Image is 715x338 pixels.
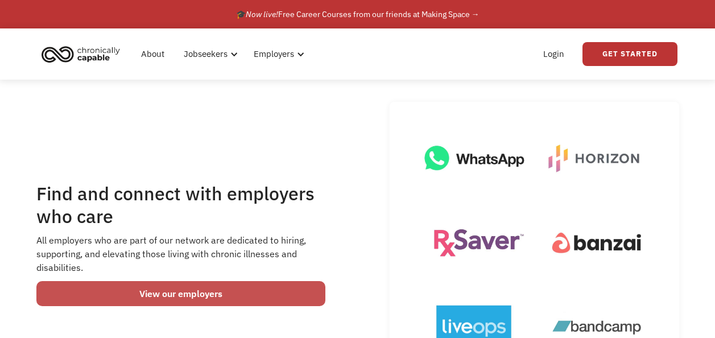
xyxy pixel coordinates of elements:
div: Jobseekers [177,36,241,72]
div: Jobseekers [184,47,228,61]
a: home [38,42,129,67]
a: Login [536,36,571,72]
img: Chronically Capable logo [38,42,123,67]
h1: Find and connect with employers who care [36,182,326,228]
div: Employers [247,36,308,72]
a: About [134,36,171,72]
em: Now live! [246,9,278,19]
a: View our employers [36,281,326,306]
div: 🎓 Free Career Courses from our friends at Making Space → [236,7,480,21]
div: Employers [254,47,294,61]
a: Get Started [582,42,677,66]
div: All employers who are part of our network are dedicated to hiring, supporting, and elevating thos... [36,233,326,274]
